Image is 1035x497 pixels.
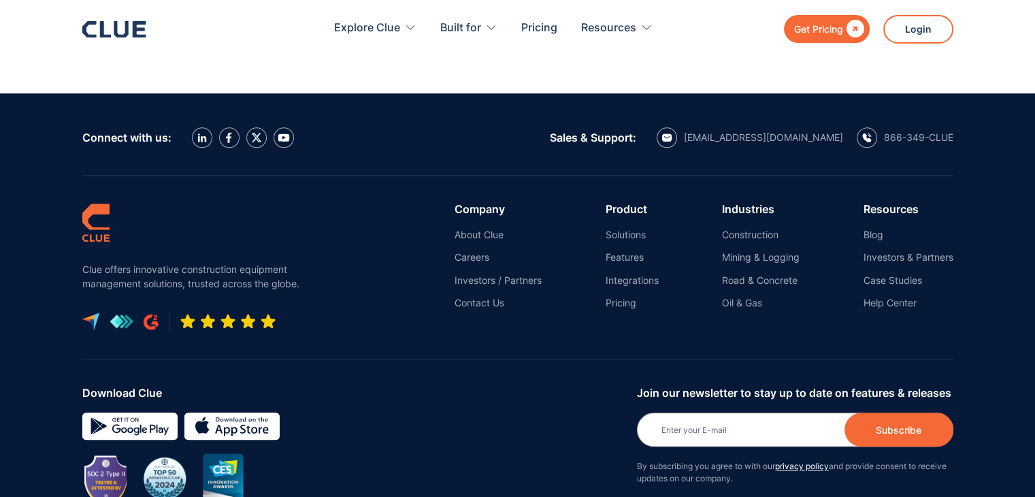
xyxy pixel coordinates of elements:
[184,413,280,440] img: download on the App store
[606,229,659,241] a: Solutions
[843,20,864,37] div: 
[550,131,636,144] div: Sales & Support:
[857,127,953,148] a: calling icon866-349-CLUE
[606,203,659,215] div: Product
[144,314,159,330] img: G2 review platform icon
[180,313,276,330] img: Five-star rating icon
[864,274,953,287] a: Case Studies
[110,314,133,329] img: get app logo
[440,7,497,50] div: Built for
[722,203,800,215] div: Industries
[784,15,870,43] a: Get Pricing
[82,312,99,330] img: capterra logo icon
[82,262,307,291] p: Clue offers innovative construction equipment management solutions, trusted across the globe.
[637,387,953,399] div: Join our newsletter to stay up to date on features & releases
[862,133,872,142] img: calling icon
[606,297,659,309] a: Pricing
[455,229,542,241] a: About Clue
[606,274,659,287] a: Integrations
[82,131,171,144] div: Connect with us:
[606,251,659,263] a: Features
[864,203,953,215] div: Resources
[794,20,843,37] div: Get Pricing
[82,413,178,440] img: Google simple icon
[722,297,800,309] a: Oil & Gas
[864,251,953,263] a: Investors & Partners
[884,131,953,144] div: 866-349-CLUE
[197,133,207,142] img: LinkedIn icon
[864,229,953,241] a: Blog
[226,132,232,143] img: facebook icon
[722,251,800,263] a: Mining & Logging
[775,461,829,471] a: privacy policy
[684,131,843,144] div: [EMAIL_ADDRESS][DOMAIN_NAME]
[455,274,542,287] a: Investors / Partners
[883,15,953,44] a: Login
[844,413,953,447] input: Subscribe
[334,7,416,50] div: Explore Clue
[251,132,262,143] img: X icon twitter
[455,251,542,263] a: Careers
[722,274,800,287] a: Road & Concrete
[455,203,542,215] div: Company
[864,297,953,309] a: Help Center
[82,387,627,399] div: Download Clue
[581,7,653,50] div: Resources
[334,7,400,50] div: Explore Clue
[657,127,843,148] a: email icon[EMAIL_ADDRESS][DOMAIN_NAME]
[440,7,481,50] div: Built for
[82,203,110,242] img: clue logo simple
[637,460,953,485] p: By subscribing you agree to with our and provide consent to receive updates on our company.
[455,297,542,309] a: Contact Us
[278,133,290,142] img: YouTube Icon
[722,229,800,241] a: Construction
[581,7,636,50] div: Resources
[521,7,557,50] a: Pricing
[661,133,672,142] img: email icon
[637,413,953,447] input: Enter your E-mail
